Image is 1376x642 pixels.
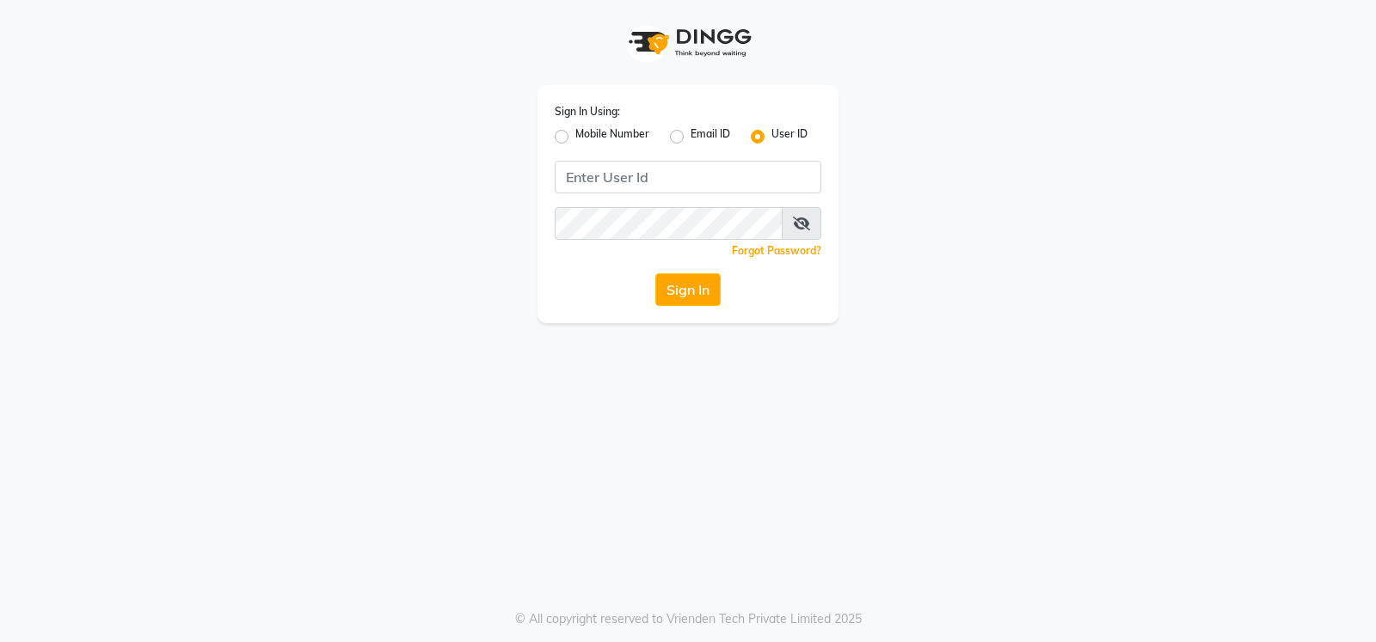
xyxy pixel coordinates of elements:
label: Sign In Using: [555,104,620,119]
label: Email ID [691,126,730,147]
input: Username [555,161,821,193]
label: Mobile Number [575,126,649,147]
a: Forgot Password? [732,244,821,257]
button: Sign In [655,273,721,306]
img: logo1.svg [619,17,757,68]
input: Username [555,207,783,240]
label: User ID [771,126,808,147]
